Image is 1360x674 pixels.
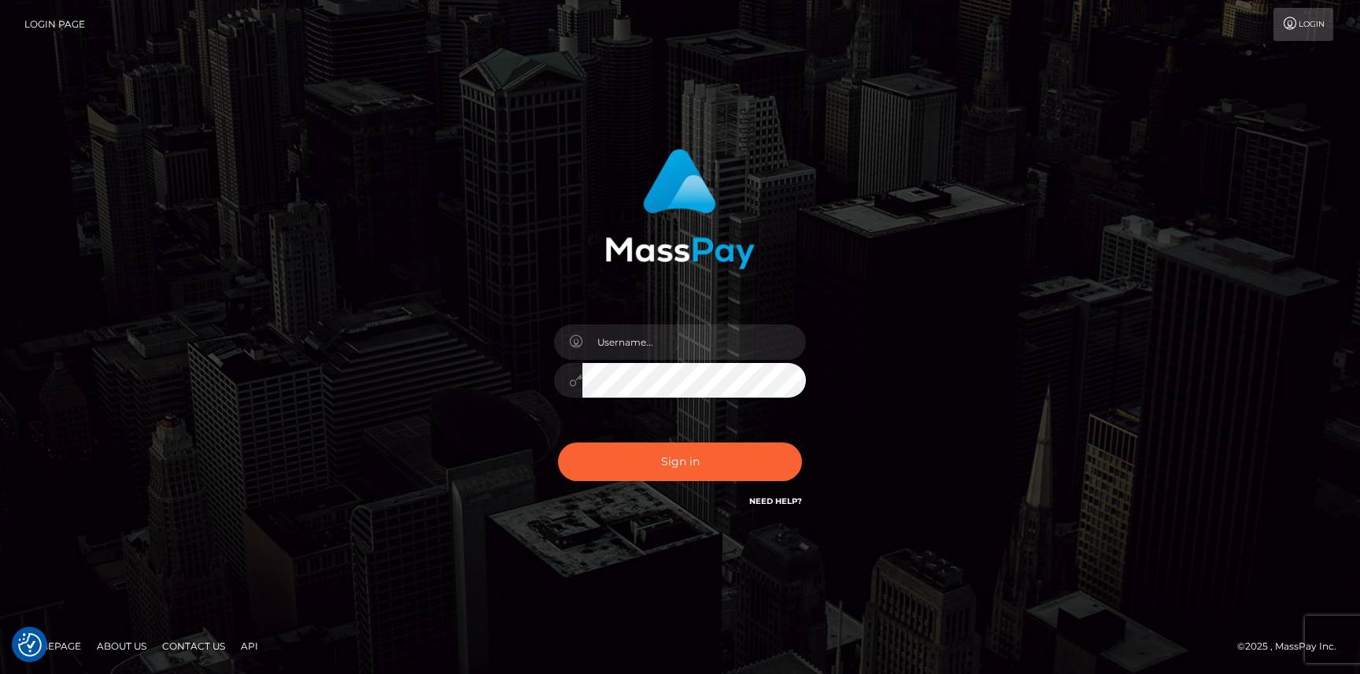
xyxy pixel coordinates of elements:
img: MassPay Login [605,149,755,269]
button: Consent Preferences [18,633,42,657]
div: © 2025 , MassPay Inc. [1237,638,1348,655]
a: Login [1273,8,1333,41]
img: Revisit consent button [18,633,42,657]
input: Username... [582,324,806,360]
a: API [235,634,264,658]
a: Contact Us [156,634,231,658]
a: Need Help? [749,496,802,506]
a: Login Page [24,8,85,41]
a: Homepage [17,634,87,658]
a: About Us [91,634,153,658]
button: Sign in [558,443,802,481]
